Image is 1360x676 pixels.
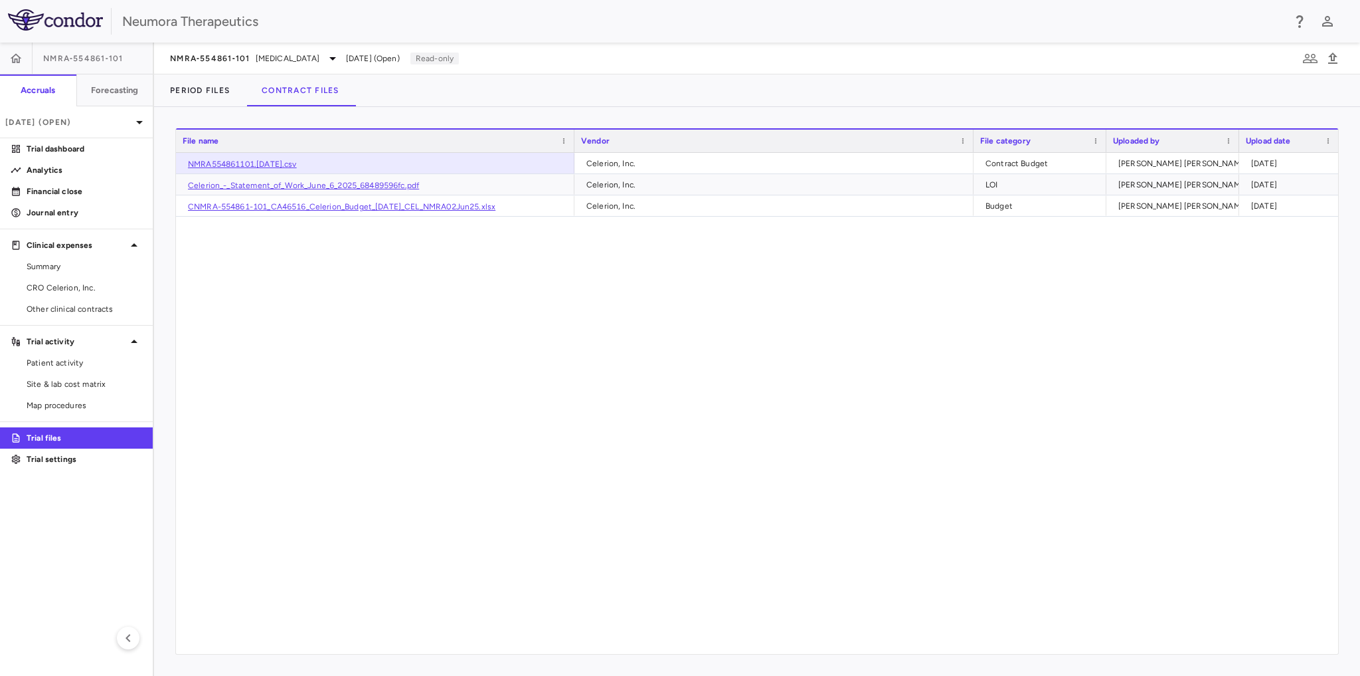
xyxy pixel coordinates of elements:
p: Financial close [27,185,142,197]
span: Upload date [1246,136,1291,146]
h6: Accruals [21,84,55,96]
img: logo-full-SnFGN8VE.png [8,9,103,31]
span: [MEDICAL_DATA] [256,53,319,64]
a: CNMRA-554861-101_CA46516_Celerion_Budget_[DATE]_CEL_NMRA02Jun25.xlsx [188,202,495,211]
a: Celerion_-_Statement_of_Work_June_6_2025_68489596fc.pdf [188,181,419,190]
div: [DATE] [1251,153,1332,174]
span: Vendor [581,136,610,146]
button: Contract Files [246,74,355,106]
p: Trial dashboard [27,143,142,155]
div: [PERSON_NAME] [PERSON_NAME] Colodrero [1118,174,1288,195]
span: File category [980,136,1031,146]
div: Celerion, Inc. [586,174,967,195]
span: Site & lab cost matrix [27,378,142,390]
span: Summary [27,261,142,273]
div: Budget [985,195,1100,217]
p: Analytics [27,164,142,176]
p: Trial files [27,432,142,444]
span: CRO Celerion, Inc. [27,282,142,294]
span: Map procedures [27,399,142,411]
div: LOI [985,174,1100,195]
div: Celerion, Inc. [586,195,967,217]
span: Other clinical contracts [27,303,142,315]
span: NMRA‐554861‐101 [170,53,250,64]
button: Period Files [154,74,246,106]
p: Read-only [410,53,459,64]
p: Clinical expenses [27,239,126,251]
div: [DATE] [1251,174,1332,195]
h6: Forecasting [91,84,139,96]
div: [PERSON_NAME] [PERSON_NAME] Colodrero [1118,195,1288,217]
p: Trial activity [27,336,126,348]
div: Neumora Therapeutics [122,11,1283,31]
div: [PERSON_NAME] [PERSON_NAME] Colodrero [1118,153,1288,174]
div: [DATE] [1251,195,1332,217]
span: Patient activity [27,357,142,369]
span: Uploaded by [1113,136,1160,146]
p: Journal entry [27,207,142,219]
span: File name [183,136,218,146]
p: Trial settings [27,453,142,465]
span: [DATE] (Open) [346,53,400,64]
div: Contract Budget [985,153,1100,174]
div: Celerion, Inc. [586,153,967,174]
p: [DATE] (Open) [5,116,131,128]
a: NMRA554861101.[DATE].csv [188,160,297,169]
span: NMRA‐554861‐101 [43,53,124,64]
